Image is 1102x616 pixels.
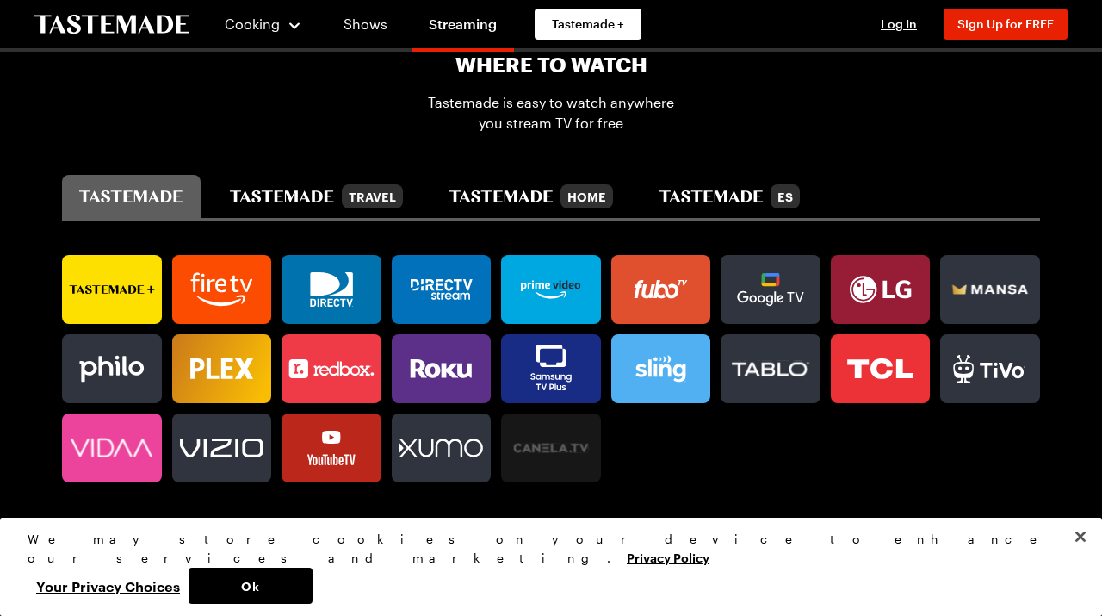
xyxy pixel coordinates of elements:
[864,16,933,33] button: Log In
[432,175,630,218] button: tastemade home
[427,92,675,134] span: Tastemade is easy to watch anywhere you stream TV for free
[28,568,189,604] button: Your Privacy Choices
[535,9,641,40] a: Tastemade +
[62,175,201,218] button: tastemade
[28,530,1060,604] div: Privacy
[213,175,419,218] button: tastemade travel
[1062,518,1099,556] button: Close
[189,568,313,604] button: Ok
[560,184,613,208] div: Home
[944,9,1068,40] button: Sign Up for FREE
[771,184,800,208] div: ES
[552,16,624,33] span: Tastemade +
[225,16,280,32] span: Cooking
[412,3,514,52] a: Streaming
[957,16,1054,31] span: Sign Up for FREE
[642,175,817,218] button: tastemade en español
[224,3,302,45] button: Cooking
[34,15,189,34] a: To Tastemade Home Page
[28,530,1060,568] div: We may store cookies on your device to enhance our services and marketing.
[342,184,403,208] div: Travel
[627,549,709,565] a: More information about your privacy, opens in a new tab
[455,51,647,78] h2: Where To Watch
[881,16,917,31] span: Log In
